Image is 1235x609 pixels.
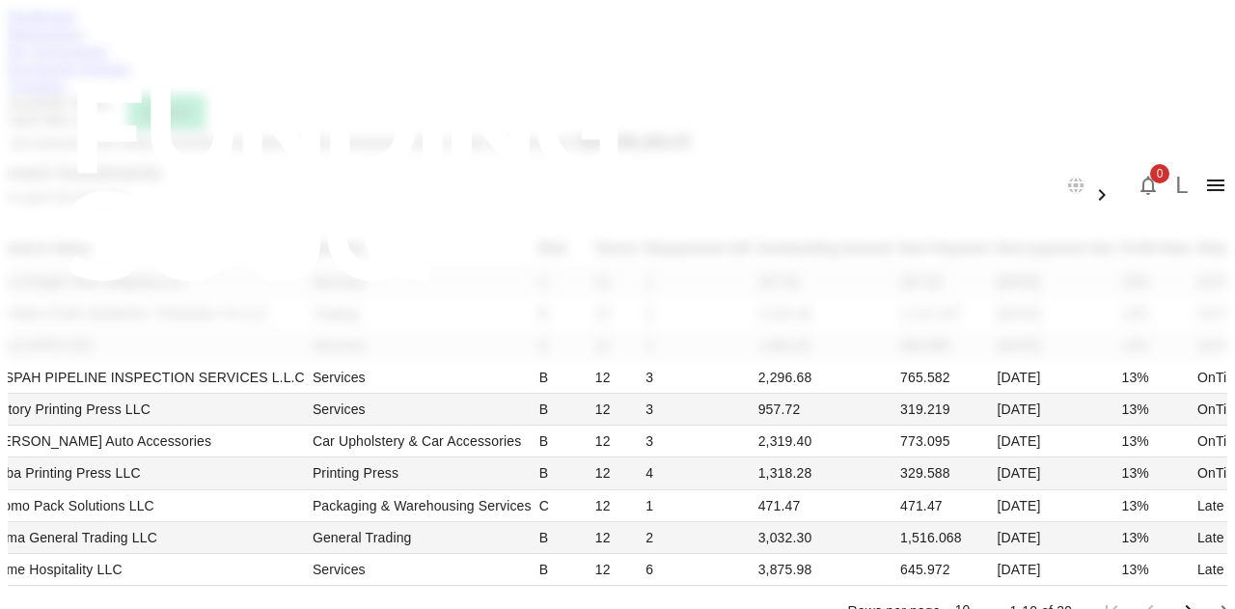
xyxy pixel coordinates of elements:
[591,522,643,554] td: 12
[1150,164,1169,183] span: 0
[1117,522,1193,554] td: 13%
[993,362,1117,394] td: [DATE]
[309,457,535,489] td: Printing Press
[993,554,1117,586] td: [DATE]
[535,522,591,554] td: B
[1117,394,1193,426] td: 13%
[896,490,993,522] td: 471.47
[755,490,896,522] td: 471.47
[535,426,591,457] td: B
[642,394,754,426] td: 3
[896,394,993,426] td: 319.219
[755,394,896,426] td: 957.72
[591,362,643,394] td: 12
[1167,171,1196,200] button: L
[993,426,1117,457] td: [DATE]
[755,457,896,489] td: 1,318.28
[1090,164,1129,180] span: العربية
[535,362,591,394] td: B
[896,554,993,586] td: 645.972
[755,426,896,457] td: 2,319.40
[642,457,754,489] td: 4
[896,362,993,394] td: 765.582
[1129,166,1167,205] button: 0
[993,394,1117,426] td: [DATE]
[1117,554,1193,586] td: 13%
[642,490,754,522] td: 1
[309,522,535,554] td: General Trading
[591,394,643,426] td: 12
[896,457,993,489] td: 329.588
[642,554,754,586] td: 6
[535,457,591,489] td: B
[535,490,591,522] td: C
[535,554,591,586] td: B
[535,394,591,426] td: B
[642,522,754,554] td: 2
[309,554,535,586] td: Services
[309,426,535,457] td: Car Upholstery & Car Accessories
[993,490,1117,522] td: [DATE]
[1117,457,1193,489] td: 13%
[309,362,535,394] td: Services
[755,554,896,586] td: 3,875.98
[755,362,896,394] td: 2,296.68
[993,457,1117,489] td: [DATE]
[896,426,993,457] td: 773.095
[896,522,993,554] td: 1,516.068
[1117,426,1193,457] td: 13%
[1117,362,1193,394] td: 13%
[642,426,754,457] td: 3
[309,394,535,426] td: Services
[755,522,896,554] td: 3,032.30
[591,457,643,489] td: 12
[591,426,643,457] td: 12
[591,490,643,522] td: 12
[642,362,754,394] td: 3
[1117,490,1193,522] td: 13%
[309,490,535,522] td: Packaging & Warehousing Services
[993,522,1117,554] td: [DATE]
[591,554,643,586] td: 12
